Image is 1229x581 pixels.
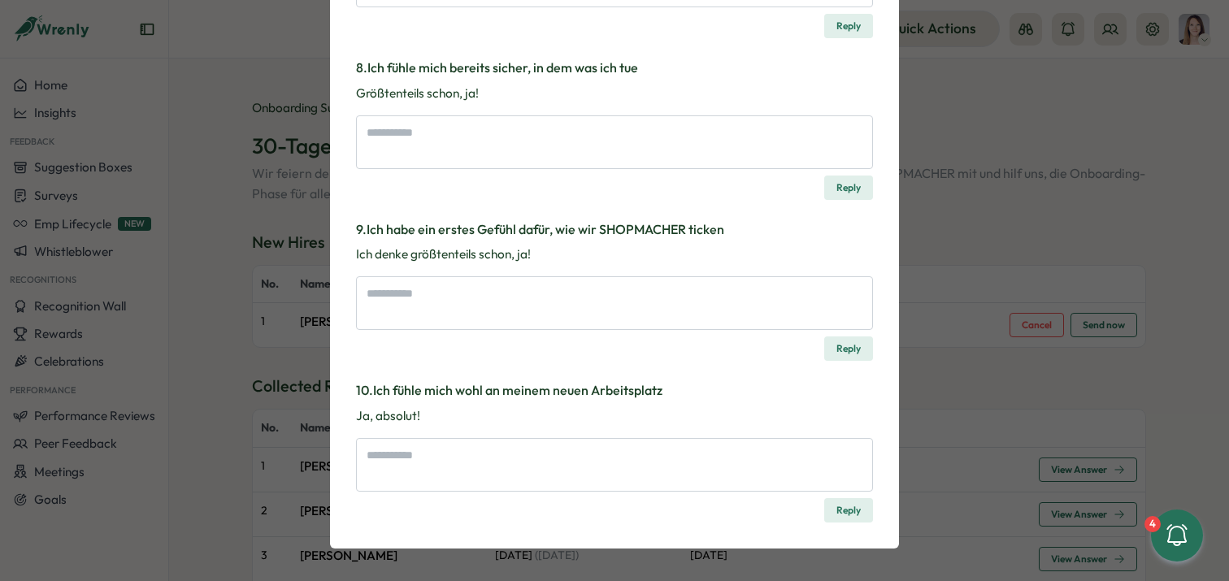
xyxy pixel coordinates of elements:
button: 4 [1151,509,1203,561]
button: Reply [824,14,873,38]
p: Ich denke größtenteils schon, ja! [356,245,873,263]
button: Reply [824,176,873,200]
div: 4 [1144,516,1161,532]
span: Reply [836,337,861,360]
span: Reply [836,499,861,522]
p: Ja, absolut! [356,407,873,425]
span: Reply [836,15,861,37]
span: Reply [836,176,861,199]
h3: 8 . Ich fühle mich bereits sicher, in dem was ich tue [356,58,873,78]
p: Größtenteils schon, ja! [356,85,873,102]
button: Reply [824,498,873,522]
h3: 9 . Ich habe ein erstes Gefühl dafür, wie wir SHOPMACHER ticken [356,219,873,240]
button: Reply [824,336,873,361]
h3: 10 . Ich fühle mich wohl an meinem neuen Arbeitsplatz [356,380,873,401]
